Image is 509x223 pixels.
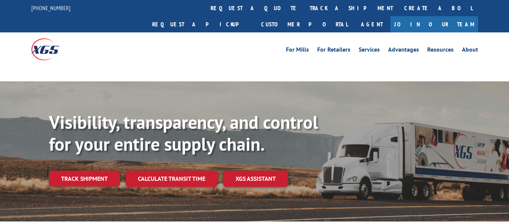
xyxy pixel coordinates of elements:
[255,16,353,32] a: Customer Portal
[49,110,318,156] b: Visibility, transparency, and control for your entire supply chain.
[126,171,217,187] a: Calculate transit time
[49,171,120,186] a: Track shipment
[388,47,419,55] a: Advantages
[353,16,390,32] a: Agent
[223,171,288,187] a: XGS ASSISTANT
[427,47,454,55] a: Resources
[359,47,380,55] a: Services
[31,4,70,12] a: [PHONE_NUMBER]
[147,16,255,32] a: Request a pickup
[317,47,350,55] a: For Retailers
[390,16,478,32] a: Join Our Team
[462,47,478,55] a: About
[286,47,309,55] a: For Mills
